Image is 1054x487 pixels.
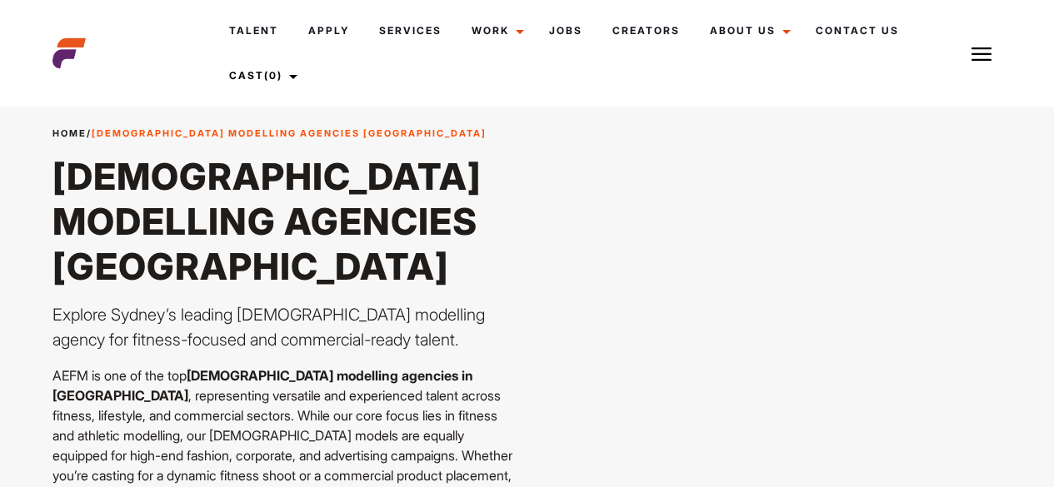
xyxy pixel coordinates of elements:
[364,8,457,53] a: Services
[52,302,517,352] p: Explore Sydney’s leading [DEMOGRAPHIC_DATA] modelling agency for fitness-focused and commercial-r...
[52,37,86,70] img: cropped-aefm-brand-fav-22-square.png
[52,367,473,404] strong: [DEMOGRAPHIC_DATA] modelling agencies in [GEOGRAPHIC_DATA]
[52,127,87,139] a: Home
[457,8,534,53] a: Work
[214,53,307,98] a: Cast(0)
[92,127,487,139] strong: [DEMOGRAPHIC_DATA] Modelling Agencies [GEOGRAPHIC_DATA]
[52,154,517,289] h1: [DEMOGRAPHIC_DATA] Modelling Agencies [GEOGRAPHIC_DATA]
[801,8,914,53] a: Contact Us
[695,8,801,53] a: About Us
[972,44,992,64] img: Burger icon
[597,8,695,53] a: Creators
[264,69,282,82] span: (0)
[52,127,487,141] span: /
[214,8,293,53] a: Talent
[293,8,364,53] a: Apply
[534,8,597,53] a: Jobs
